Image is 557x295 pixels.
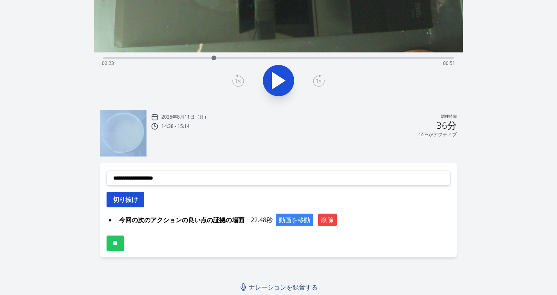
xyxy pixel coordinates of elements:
[251,216,273,224] font: 22.48秒
[102,60,114,67] font: 00:23
[276,214,313,226] button: 動画を移動
[236,279,322,295] a: ナレーションを録音する
[318,214,337,226] button: 削除
[443,60,455,67] font: 00:51
[161,123,190,130] font: 14:38 - 15:14
[119,216,244,224] font: 今回の次のアクションの良い点の証拠の場面
[436,119,457,131] font: 36分
[249,283,318,291] font: ナレーションを録音する
[100,110,146,156] img: 250811133900_thumb.jpeg
[113,195,138,204] font: 切り抜け
[321,216,334,224] font: 削除
[441,114,457,119] font: 調理時間
[107,192,144,207] button: 切り抜け
[161,113,209,120] font: 2025年8月11日（月）
[279,216,310,224] font: 動画を移動
[419,131,457,138] font: 55%がアクティブ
